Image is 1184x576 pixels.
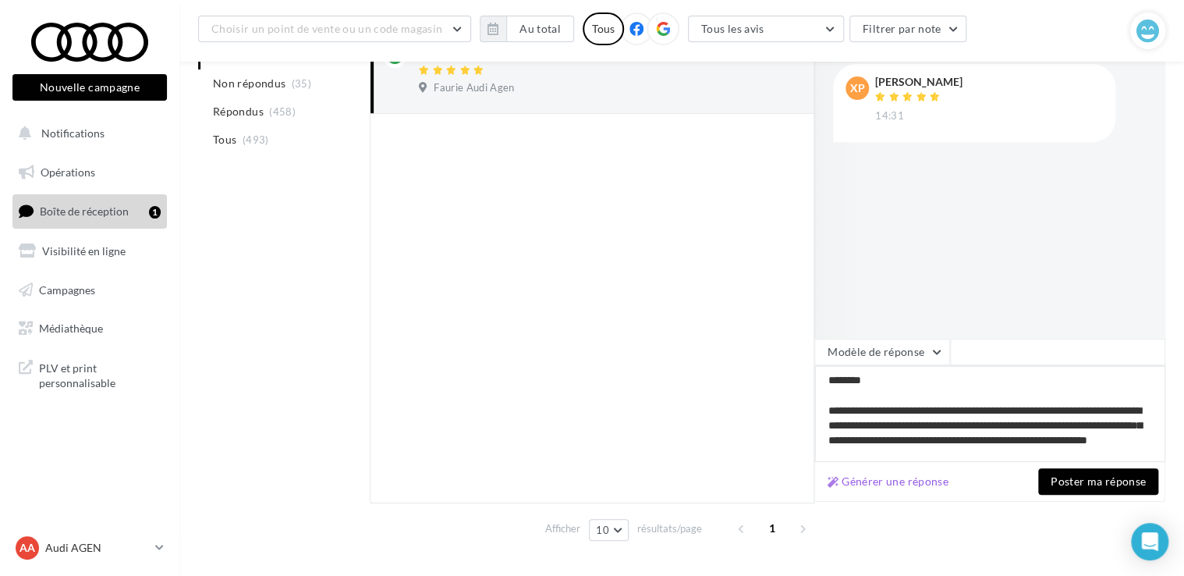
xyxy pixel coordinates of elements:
[875,109,904,123] span: 14:31
[9,235,170,268] a: Visibilité en ligne
[12,533,167,563] a: AA Audi AGEN
[506,16,574,42] button: Au total
[211,22,442,35] span: Choisir un point de vente ou un code magasin
[292,77,311,90] span: (35)
[480,16,574,42] button: Au total
[149,206,161,219] div: 1
[589,519,629,541] button: 10
[849,16,967,42] button: Filtrer par note
[19,540,35,556] span: AA
[213,104,264,119] span: Répondus
[12,74,167,101] button: Nouvelle campagne
[41,126,105,140] span: Notifications
[9,156,170,189] a: Opérations
[39,357,161,391] span: PLV et print personnalisable
[45,540,149,556] p: Audi AGEN
[1038,468,1158,495] button: Poster ma réponse
[814,339,950,365] button: Modèle de réponse
[701,22,764,35] span: Tous les avis
[9,351,170,397] a: PLV et print personnalisable
[243,133,269,146] span: (493)
[269,105,296,118] span: (458)
[760,516,785,541] span: 1
[213,76,285,91] span: Non répondus
[40,204,129,218] span: Boîte de réception
[596,524,609,536] span: 10
[198,16,471,42] button: Choisir un point de vente ou un code magasin
[9,312,170,345] a: Médiathèque
[41,165,95,179] span: Opérations
[850,80,865,96] span: XP
[637,521,702,536] span: résultats/page
[9,117,164,150] button: Notifications
[875,76,962,87] div: [PERSON_NAME]
[821,472,955,491] button: Générer une réponse
[213,132,236,148] span: Tous
[434,81,514,95] span: Faurie Audi Agen
[42,244,126,258] span: Visibilité en ligne
[545,521,580,536] span: Afficher
[39,283,95,296] span: Campagnes
[688,16,844,42] button: Tous les avis
[9,194,170,228] a: Boîte de réception1
[39,322,103,335] span: Médiathèque
[9,274,170,307] a: Campagnes
[583,12,624,45] div: Tous
[1131,523,1168,560] div: Open Intercom Messenger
